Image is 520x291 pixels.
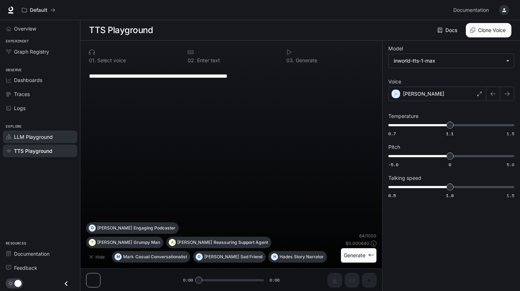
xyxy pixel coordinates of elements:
[14,76,42,84] span: Dashboards
[3,145,77,157] a: TTS Playground
[388,114,418,119] p: Temperature
[14,90,30,98] span: Traces
[133,226,175,230] p: Engaging Podcaster
[89,237,95,248] div: T
[3,74,77,86] a: Dashboards
[3,22,77,35] a: Overview
[97,240,132,245] p: [PERSON_NAME]
[14,147,52,155] span: TTS Playground
[3,131,77,143] a: LLM Playground
[388,176,421,181] p: Talking speed
[30,7,47,13] p: Default
[3,88,77,100] a: Traces
[450,3,494,17] a: Documentation
[14,25,36,32] span: Overview
[14,264,37,272] span: Feedback
[294,255,324,259] p: Story Narrator
[271,251,278,263] div: H
[97,226,132,230] p: [PERSON_NAME]
[214,240,268,245] p: Reassuring Support Agent
[368,253,374,258] p: ⌘⏎
[14,133,53,141] span: LLM Playground
[388,192,396,199] span: 0.5
[89,58,96,63] p: 0 1 .
[388,79,401,84] p: Voice
[135,255,187,259] p: Casual Conversationalist
[166,237,271,248] button: A[PERSON_NAME]Reassuring Support Agent
[204,255,239,259] p: [PERSON_NAME]
[341,248,376,263] button: Generate⌘⏎
[19,3,58,17] button: All workspaces
[436,23,460,37] a: Docs
[268,251,327,263] button: HHadesStory Narrator
[507,162,514,168] span: 5.0
[403,90,444,97] p: [PERSON_NAME]
[294,58,317,63] p: Generate
[89,222,95,234] div: D
[86,237,163,248] button: T[PERSON_NAME]Grumpy Man
[388,46,403,51] p: Model
[507,192,514,199] span: 1.5
[58,276,74,291] button: Close drawer
[389,54,514,68] div: inworld-tts-1-max
[193,251,266,263] button: O[PERSON_NAME]Sad Friend
[394,57,502,64] div: inworld-tts-1-max
[240,255,262,259] p: Sad Friend
[3,45,77,58] a: Graph Registry
[346,240,369,246] p: $ 0.000640
[177,240,212,245] p: [PERSON_NAME]
[89,23,153,37] h1: TTS Playground
[388,131,396,137] span: 0.7
[359,233,376,239] p: 64 / 1000
[115,251,121,263] div: M
[280,255,292,259] p: Hades
[133,240,160,245] p: Grumpy Man
[96,58,126,63] p: Select voice
[123,255,134,259] p: Mark
[169,237,175,248] div: A
[14,250,50,258] span: Documentation
[446,192,454,199] span: 1.0
[196,58,220,63] p: Enter text
[196,251,202,263] div: O
[286,58,294,63] p: 0 3 .
[507,131,514,137] span: 1.5
[3,102,77,114] a: Logs
[3,247,77,260] a: Documentation
[446,131,454,137] span: 1.1
[453,6,489,15] span: Documentation
[3,262,77,274] a: Feedback
[188,58,196,63] p: 0 2 .
[112,251,190,263] button: MMarkCasual Conversationalist
[14,104,25,112] span: Logs
[14,279,22,287] span: Dark mode toggle
[86,251,109,263] button: Hide
[449,162,451,168] span: 0
[388,162,398,168] span: -5.0
[86,222,179,234] button: D[PERSON_NAME]Engaging Podcaster
[14,48,49,55] span: Graph Registry
[388,145,400,150] p: Pitch
[466,23,511,37] button: Clone Voice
